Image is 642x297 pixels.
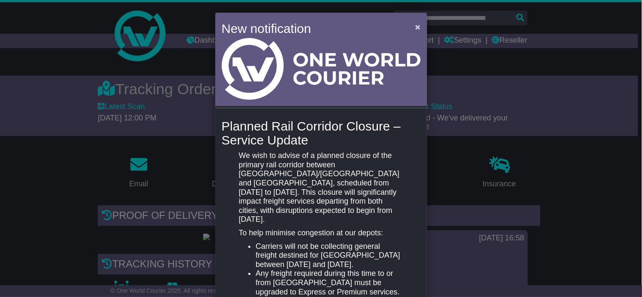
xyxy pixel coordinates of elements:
h4: New notification [222,19,403,38]
h4: Planned Rail Corridor Closure – Service Update [222,119,421,147]
span: × [415,22,420,32]
button: Close [411,18,424,35]
img: Light [222,38,421,100]
p: We wish to advise of a planned closure of the primary rail corridor between [GEOGRAPHIC_DATA]/[GE... [239,151,403,224]
li: Carriers will not be collecting general freight destined for [GEOGRAPHIC_DATA] between [DATE] and... [256,242,403,270]
p: To help minimise congestion at our depots: [239,229,403,238]
li: Any freight required during this time to or from [GEOGRAPHIC_DATA] must be upgraded to Express or... [256,269,403,297]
